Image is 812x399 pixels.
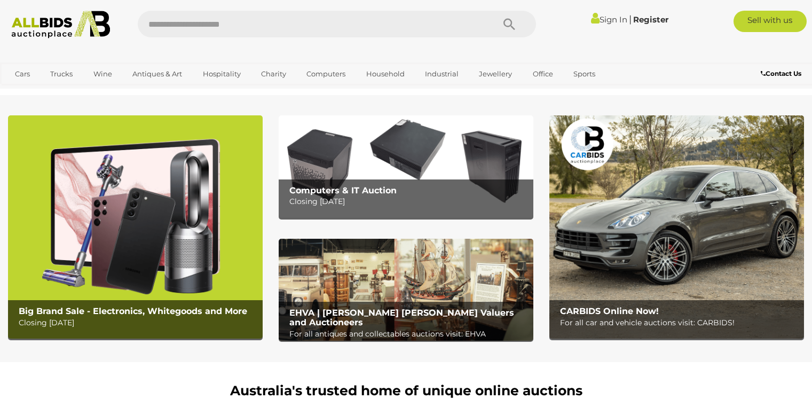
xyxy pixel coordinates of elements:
[279,115,533,217] a: Computers & IT Auction Computers & IT Auction Closing [DATE]
[633,14,668,25] a: Register
[8,115,263,339] img: Big Brand Sale - Electronics, Whitegoods and More
[526,65,560,83] a: Office
[8,115,263,339] a: Big Brand Sale - Electronics, Whitegoods and More Big Brand Sale - Electronics, Whitegoods and Mo...
[549,115,804,339] a: CARBIDS Online Now! CARBIDS Online Now! For all car and vehicle auctions visit: CARBIDS!
[289,327,528,341] p: For all antiques and collectables auctions visit: EHVA
[761,68,804,80] a: Contact Us
[196,65,248,83] a: Hospitality
[299,65,352,83] a: Computers
[279,115,533,217] img: Computers & IT Auction
[19,316,257,330] p: Closing [DATE]
[566,65,602,83] a: Sports
[6,11,116,38] img: Allbids.com.au
[591,14,627,25] a: Sign In
[279,239,533,341] a: EHVA | Evans Hastings Valuers and Auctioneers EHVA | [PERSON_NAME] [PERSON_NAME] Valuers and Auct...
[359,65,412,83] a: Household
[279,239,533,341] img: EHVA | Evans Hastings Valuers and Auctioneers
[13,384,799,398] h1: Australia's trusted home of unique online auctions
[418,65,466,83] a: Industrial
[289,185,397,195] b: Computers & IT Auction
[8,65,37,83] a: Cars
[289,308,514,327] b: EHVA | [PERSON_NAME] [PERSON_NAME] Valuers and Auctioneers
[86,65,119,83] a: Wine
[254,65,293,83] a: Charity
[8,83,98,100] a: [GEOGRAPHIC_DATA]
[289,195,528,208] p: Closing [DATE]
[734,11,807,32] a: Sell with us
[472,65,519,83] a: Jewellery
[483,11,536,37] button: Search
[549,115,804,339] img: CARBIDS Online Now!
[43,65,80,83] a: Trucks
[560,316,799,330] p: For all car and vehicle auctions visit: CARBIDS!
[19,306,247,316] b: Big Brand Sale - Electronics, Whitegoods and More
[560,306,659,316] b: CARBIDS Online Now!
[761,69,801,77] b: Contact Us
[629,13,632,25] span: |
[125,65,189,83] a: Antiques & Art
